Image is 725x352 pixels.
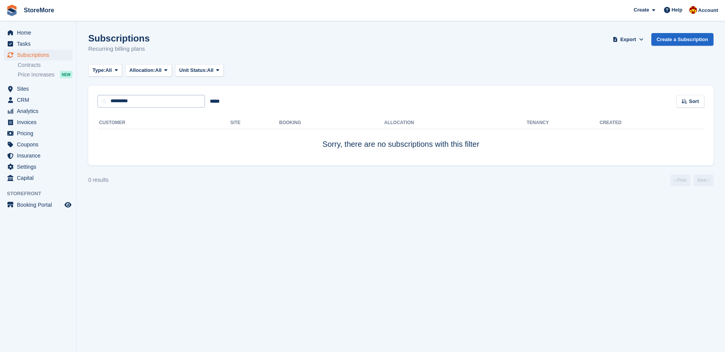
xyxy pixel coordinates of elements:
span: Pricing [17,128,63,139]
a: menu [4,38,73,49]
th: Site [230,117,279,129]
a: menu [4,139,73,150]
div: NEW [60,71,73,78]
th: Allocation [384,117,527,129]
span: Storefront [7,190,76,198]
button: Unit Status: All [175,64,224,77]
h1: Subscriptions [88,33,150,43]
span: Coupons [17,139,63,150]
span: Insurance [17,150,63,161]
a: menu [4,199,73,210]
a: menu [4,150,73,161]
a: menu [4,173,73,183]
span: Type: [92,66,106,74]
span: Help [672,6,682,14]
a: menu [4,27,73,38]
th: Created [599,117,704,129]
span: Account [698,7,718,14]
span: Price increases [18,71,54,78]
span: Sites [17,83,63,94]
th: Customer [97,117,230,129]
span: Booking Portal [17,199,63,210]
a: menu [4,128,73,139]
th: Booking [279,117,384,129]
p: Recurring billing plans [88,45,150,53]
a: StoreMore [21,4,57,17]
span: Export [620,36,636,43]
img: stora-icon-8386f47178a22dfd0bd8f6a31ec36ba5ce8667c1dd55bd0f319d3a0aa187defe.svg [6,5,18,16]
span: All [207,66,214,74]
span: Sorry, there are no subscriptions with this filter [322,140,479,148]
button: Allocation: All [125,64,172,77]
a: Preview store [63,200,73,209]
a: menu [4,50,73,60]
span: All [155,66,162,74]
a: menu [4,117,73,128]
span: Sort [689,98,699,105]
span: Tasks [17,38,63,49]
nav: Page [669,174,715,186]
a: menu [4,83,73,94]
a: menu [4,95,73,105]
a: Create a Subscription [651,33,713,46]
a: Contracts [18,61,73,69]
span: Settings [17,161,63,172]
span: Analytics [17,106,63,116]
div: 0 results [88,176,109,184]
span: Invoices [17,117,63,128]
a: menu [4,161,73,172]
span: Capital [17,173,63,183]
span: Allocation: [129,66,155,74]
span: All [106,66,112,74]
button: Type: All [88,64,122,77]
button: Export [611,33,645,46]
span: Create [634,6,649,14]
a: Previous [671,174,690,186]
a: Next [694,174,713,186]
span: Home [17,27,63,38]
th: Tenancy [527,117,553,129]
span: Subscriptions [17,50,63,60]
a: menu [4,106,73,116]
span: Unit Status: [179,66,207,74]
span: CRM [17,95,63,105]
img: Store More Team [689,6,697,14]
a: Price increases NEW [18,70,73,79]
